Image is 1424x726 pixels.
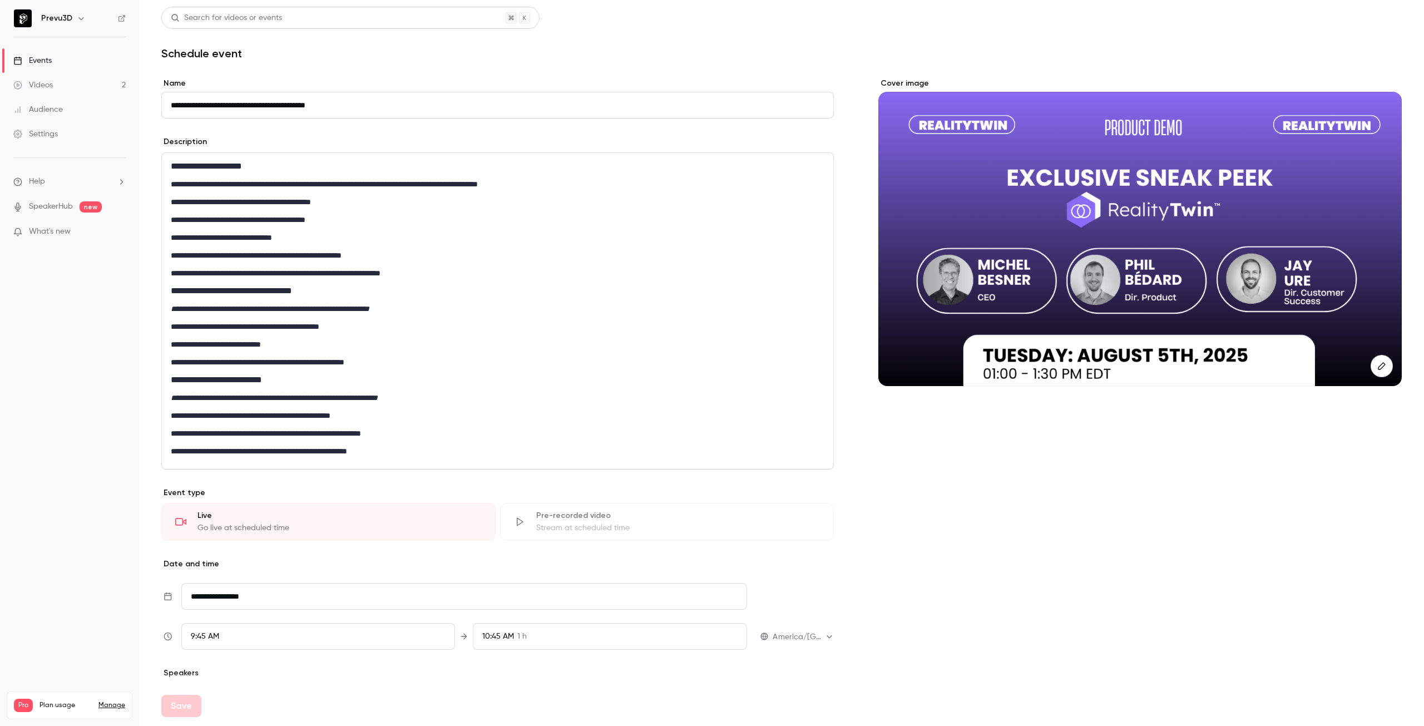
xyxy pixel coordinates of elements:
[181,623,456,650] div: From
[80,201,102,213] span: new
[13,129,58,140] div: Settings
[878,78,1402,89] label: Cover image
[171,12,282,24] div: Search for videos or events
[500,503,834,541] div: Pre-recorded videoStream at scheduled time
[181,583,748,610] input: Tue, Feb 17, 2026
[773,631,834,643] div: America/[GEOGRAPHIC_DATA]
[29,226,71,238] span: What's new
[162,153,833,469] div: editor
[161,47,1402,60] h1: Schedule event
[517,631,527,643] span: 1 h
[161,487,834,498] p: Event type
[191,633,219,640] span: 9:45 AM
[161,152,834,470] section: description
[14,9,32,27] img: Prevu3D
[13,80,53,91] div: Videos
[161,559,834,570] p: Date and time
[13,176,126,187] li: help-dropdown-opener
[39,701,92,710] span: Plan usage
[536,510,820,521] div: Pre-recorded video
[473,623,747,650] div: To
[14,712,35,722] p: Videos
[29,201,73,213] a: SpeakerHub
[161,503,496,541] div: LiveGo live at scheduled time
[13,55,52,66] div: Events
[98,701,125,710] a: Manage
[536,522,820,534] div: Stream at scheduled time
[106,714,110,720] span: 2
[161,136,207,147] label: Description
[41,13,72,24] h6: Prevu3D
[197,510,482,521] div: Live
[29,176,45,187] span: Help
[161,78,834,89] label: Name
[482,633,514,640] span: 10:45 AM
[14,699,33,712] span: Pro
[13,104,63,115] div: Audience
[197,522,482,534] div: Go live at scheduled time
[106,712,125,722] p: / 150
[161,668,834,679] p: Speakers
